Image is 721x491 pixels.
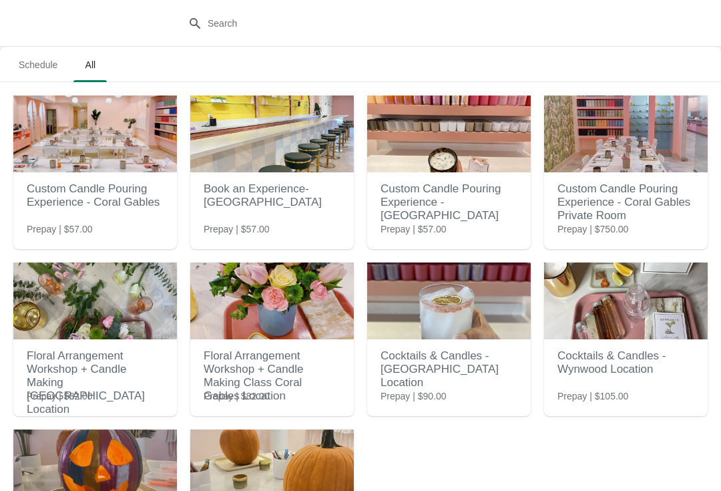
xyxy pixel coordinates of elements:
[13,263,177,339] img: Floral Arrangement Workshop + Candle Making Fort Lauderdale Location
[27,222,93,236] span: Prepay | $57.00
[557,343,694,383] h2: Cocktails & Candles - Wynwood Location
[190,263,354,339] img: Floral Arrangement Workshop + Candle Making Class Coral Gables Location
[8,53,68,77] span: Schedule
[381,343,517,396] h2: Cocktails & Candles - [GEOGRAPHIC_DATA] Location
[381,222,447,236] span: Prepay | $57.00
[27,389,93,403] span: Prepay | $82.00
[557,222,628,236] span: Prepay | $750.00
[27,176,164,216] h2: Custom Candle Pouring Experience - Coral Gables
[73,53,107,77] span: All
[204,222,270,236] span: Prepay | $57.00
[381,176,517,229] h2: Custom Candle Pouring Experience - [GEOGRAPHIC_DATA]
[13,96,177,172] img: Custom Candle Pouring Experience - Coral Gables
[204,176,340,216] h2: Book an Experience- [GEOGRAPHIC_DATA]
[544,96,708,172] img: Custom Candle Pouring Experience - Coral Gables Private Room
[381,389,447,403] span: Prepay | $90.00
[204,389,270,403] span: Prepay | $82.00
[544,263,708,339] img: Cocktails & Candles - Wynwood Location
[557,389,628,403] span: Prepay | $105.00
[557,176,694,229] h2: Custom Candle Pouring Experience - Coral Gables Private Room
[190,96,354,172] img: Book an Experience- Delray Beach
[207,11,541,35] input: Search
[367,263,531,339] img: Cocktails & Candles - Fort Lauderdale Location
[367,96,531,172] img: Custom Candle Pouring Experience - Fort Lauderdale
[27,343,164,423] h2: Floral Arrangement Workshop + Candle Making [GEOGRAPHIC_DATA] Location
[204,343,340,410] h2: Floral Arrangement Workshop + Candle Making Class Coral Gables Location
